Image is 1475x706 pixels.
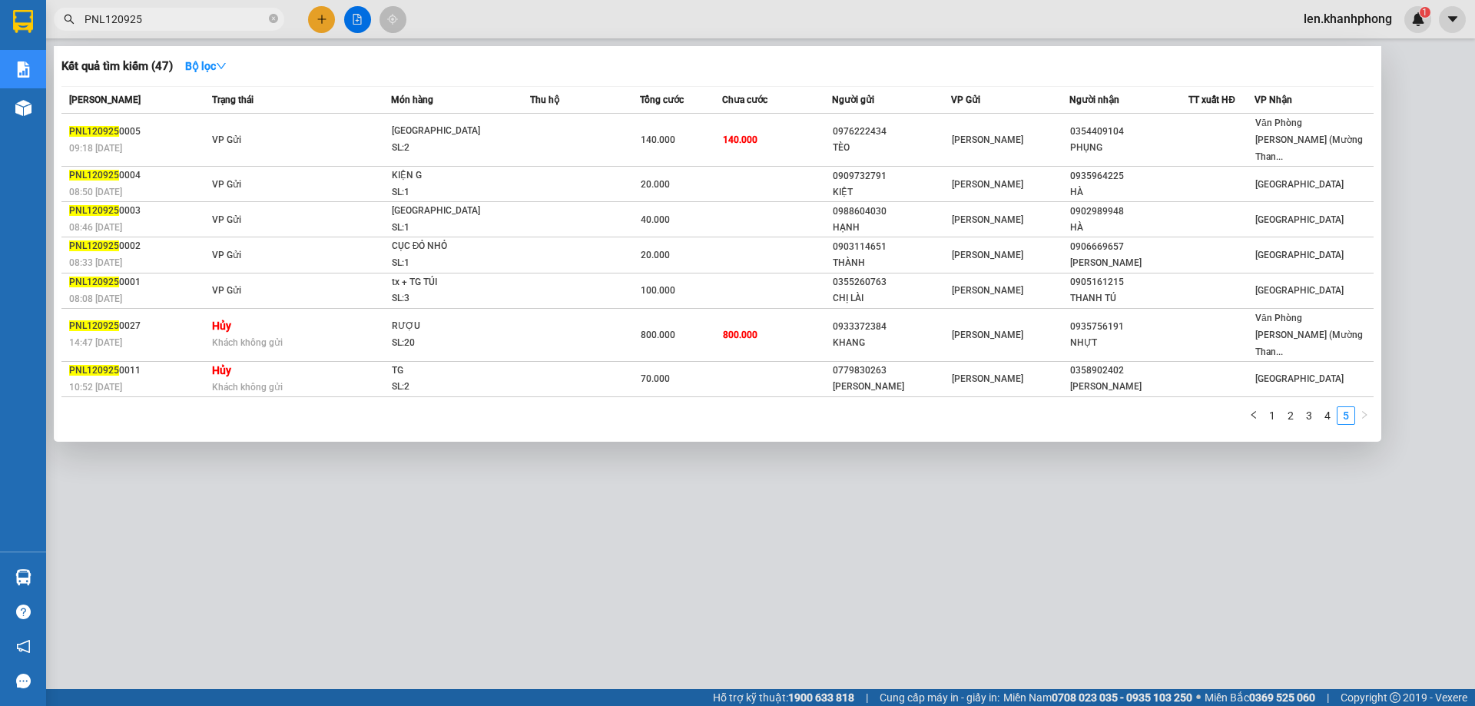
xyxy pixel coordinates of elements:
[392,363,507,380] div: TG
[641,214,670,225] span: 40.000
[722,94,767,105] span: Chưa cước
[15,569,31,585] img: warehouse-icon
[1281,406,1300,425] li: 2
[833,379,950,395] div: [PERSON_NAME]
[1070,184,1188,201] div: HÀ
[1070,274,1188,290] div: 0905161215
[1070,239,1188,255] div: 0906669657
[641,330,675,340] span: 800.000
[723,330,757,340] span: 800.000
[1255,214,1344,225] span: [GEOGRAPHIC_DATA]
[1255,250,1344,260] span: [GEOGRAPHIC_DATA]
[269,14,278,23] span: close-circle
[1070,140,1188,156] div: PHỤNG
[1245,406,1263,425] li: Previous Page
[69,187,122,197] span: 08:50 [DATE]
[833,239,950,255] div: 0903114651
[1355,406,1374,425] button: right
[69,363,207,379] div: 0011
[392,318,507,335] div: RƯỢU
[392,238,507,255] div: CỤC ĐỎ NHỎ
[391,94,433,105] span: Món hàng
[69,124,207,140] div: 0005
[1070,290,1188,307] div: THANH TÚ
[69,365,119,376] span: PNL120925
[69,320,119,331] span: PNL120925
[212,364,231,376] strong: Hủy
[69,382,122,393] span: 10:52 [DATE]
[952,285,1023,296] span: [PERSON_NAME]
[69,293,122,304] span: 08:08 [DATE]
[833,184,950,201] div: KIỆT
[952,134,1023,145] span: [PERSON_NAME]
[1070,379,1188,395] div: [PERSON_NAME]
[16,639,31,654] span: notification
[1360,410,1369,419] span: right
[212,179,241,190] span: VP Gửi
[1070,168,1188,184] div: 0935964225
[1070,255,1188,271] div: [PERSON_NAME]
[69,274,207,290] div: 0001
[1319,407,1336,424] a: 4
[185,60,227,72] strong: Bộ lọc
[833,124,950,140] div: 0976222434
[69,94,141,105] span: [PERSON_NAME]
[69,170,119,181] span: PNL120925
[1070,124,1188,140] div: 0354409104
[64,14,75,25] span: search
[833,220,950,236] div: HẠNH
[1188,94,1235,105] span: TT xuất HĐ
[1337,406,1355,425] li: 5
[392,335,507,352] div: SL: 20
[85,11,266,28] input: Tìm tên, số ĐT hoặc mã đơn
[212,337,283,348] span: Khách không gửi
[952,373,1023,384] span: [PERSON_NAME]
[212,214,241,225] span: VP Gửi
[1337,407,1354,424] a: 5
[392,255,507,272] div: SL: 1
[69,257,122,268] span: 08:33 [DATE]
[69,126,119,137] span: PNL120925
[952,179,1023,190] span: [PERSON_NAME]
[1255,373,1344,384] span: [GEOGRAPHIC_DATA]
[392,123,507,140] div: [GEOGRAPHIC_DATA]
[212,320,231,332] strong: Hủy
[212,285,241,296] span: VP Gửi
[1255,179,1344,190] span: [GEOGRAPHIC_DATA]
[1070,363,1188,379] div: 0358902402
[69,238,207,254] div: 0002
[1255,285,1344,296] span: [GEOGRAPHIC_DATA]
[69,203,207,219] div: 0003
[212,382,283,393] span: Khách không gửi
[1255,118,1363,162] span: Văn Phòng [PERSON_NAME] (Mường Than...
[833,168,950,184] div: 0909732791
[1070,220,1188,236] div: HÀ
[833,255,950,271] div: THÀNH
[216,61,227,71] span: down
[392,184,507,201] div: SL: 1
[1264,407,1281,424] a: 1
[640,94,684,105] span: Tổng cước
[723,134,757,145] span: 140.000
[69,205,119,216] span: PNL120925
[952,330,1023,340] span: [PERSON_NAME]
[392,220,507,237] div: SL: 1
[833,204,950,220] div: 0988604030
[641,285,675,296] span: 100.000
[1070,335,1188,351] div: NHỰT
[212,134,241,145] span: VP Gửi
[1255,94,1292,105] span: VP Nhận
[952,214,1023,225] span: [PERSON_NAME]
[69,337,122,348] span: 14:47 [DATE]
[392,290,507,307] div: SL: 3
[833,140,950,156] div: TÈO
[1245,406,1263,425] button: left
[392,379,507,396] div: SL: 2
[833,274,950,290] div: 0355260763
[392,203,507,220] div: [GEOGRAPHIC_DATA]
[832,94,874,105] span: Người gửi
[1070,204,1188,220] div: 0902989948
[1318,406,1337,425] li: 4
[952,250,1023,260] span: [PERSON_NAME]
[69,222,122,233] span: 08:46 [DATE]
